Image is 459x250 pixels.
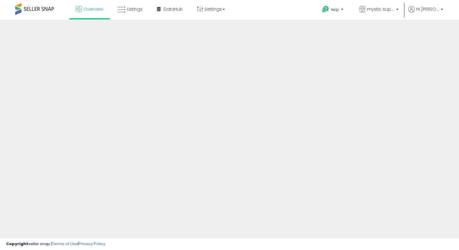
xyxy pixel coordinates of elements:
i: Get Help [322,5,329,13]
a: Help [317,1,349,20]
span: DataHub [164,6,183,12]
span: Overview [83,6,103,12]
span: Listings [127,6,143,12]
strong: Copyright [6,241,28,247]
div: seller snap | | [6,241,105,247]
span: Hi [PERSON_NAME] [416,6,439,12]
span: Help [331,7,339,12]
a: Terms of Use [52,241,78,247]
a: Hi [PERSON_NAME] [408,6,443,20]
span: mystic supply [367,6,394,12]
a: Privacy Policy [79,241,105,247]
